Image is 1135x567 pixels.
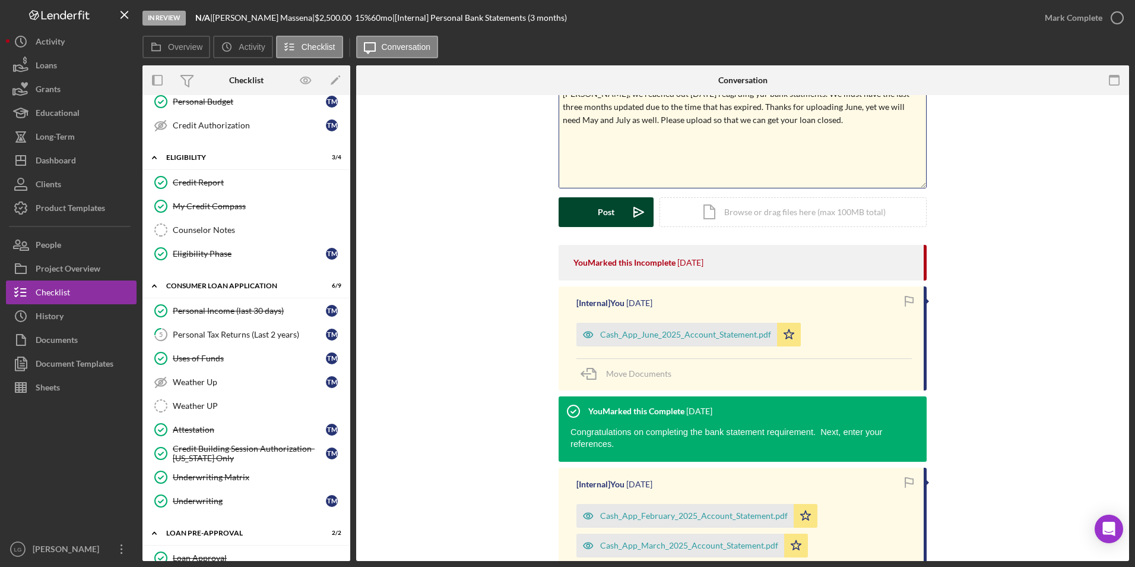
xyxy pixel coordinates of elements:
[576,504,817,528] button: Cash_App_February_2025_Account_Statement.pdf
[173,401,344,411] div: Weather UP
[576,298,624,308] div: [Internal] You
[598,197,614,227] div: Post
[148,394,344,418] a: Weather UP
[371,13,392,23] div: 60 mo
[326,448,338,459] div: T M
[576,359,683,389] button: Move Documents
[148,323,344,346] a: 5Personal Tax Returns (Last 2 years)TM
[600,541,778,550] div: Cash_App_March_2025_Account_Statement.pdf
[355,13,371,23] div: 15 %
[229,75,264,85] div: Checklist
[36,328,78,355] div: Documents
[6,352,137,376] a: Document Templates
[6,172,137,196] button: Clients
[6,257,137,281] button: Project Overview
[6,30,137,53] a: Activity
[588,407,684,416] div: You Marked this Complete
[239,42,265,52] label: Activity
[320,154,341,161] div: 3 / 4
[563,87,923,127] p: [PERSON_NAME], we reached out [DATE] reagrding yur bank statments. We must have the last three mo...
[600,330,771,339] div: Cash_App_June_2025_Account_Statement.pdf
[36,77,61,104] div: Grants
[173,354,326,363] div: Uses of Funds
[148,90,344,114] a: Personal BudgetTM
[6,233,137,257] a: People
[36,196,105,223] div: Product Templates
[326,305,338,317] div: T M
[320,282,341,289] div: 6 / 9
[159,330,163,338] tspan: 5
[30,537,107,564] div: [PERSON_NAME]
[36,149,76,175] div: Dashboard
[36,53,57,80] div: Loans
[600,511,788,521] div: Cash_App_February_2025_Account_Statement.pdf
[320,530,341,537] div: 2 / 2
[148,370,344,394] a: Weather UpTM
[570,427,882,449] span: Congratulations on completing the bank statement requirement. Next, enter your references.
[142,11,186,26] div: In Review
[686,407,712,416] time: 2025-05-02 12:57
[1095,515,1123,543] div: Open Intercom Messenger
[6,53,137,77] button: Loans
[213,13,315,23] div: [PERSON_NAME] Massena |
[173,225,344,235] div: Counselor Notes
[36,101,80,128] div: Educational
[6,304,137,328] a: History
[195,13,213,23] div: |
[173,306,326,316] div: Personal Income (last 30 days)
[148,299,344,323] a: Personal Income (last 30 days)TM
[326,352,338,364] div: T M
[173,121,326,130] div: Credit Authorization
[6,101,137,125] button: Educational
[173,249,326,259] div: Eligibility Phase
[168,42,202,52] label: Overview
[315,13,355,23] div: $2,500.00
[148,171,344,194] a: Credit Report
[36,304,64,331] div: History
[173,201,344,211] div: My Credit Compass
[677,258,703,267] time: 2025-08-13 14:06
[576,534,808,557] button: Cash_App_March_2025_Account_Statement.pdf
[148,442,344,465] a: Credit Building Session Authorization- [US_STATE] OnlyTM
[173,444,326,463] div: Credit Building Session Authorization- [US_STATE] Only
[148,465,344,489] a: Underwriting Matrix
[166,154,312,161] div: Eligibility
[326,329,338,341] div: T M
[36,376,60,402] div: Sheets
[148,346,344,370] a: Uses of FundsTM
[6,281,137,304] button: Checklist
[276,36,343,58] button: Checklist
[6,376,137,399] button: Sheets
[576,323,801,346] button: Cash_App_June_2025_Account_Statement.pdf
[326,495,338,507] div: T M
[626,298,652,308] time: 2025-08-06 14:34
[173,425,326,434] div: Attestation
[36,125,75,152] div: Long-Term
[173,553,344,563] div: Loan Approval
[36,30,65,56] div: Activity
[6,537,137,561] button: LG[PERSON_NAME]
[576,480,624,489] div: [Internal] You
[14,546,22,553] text: LG
[166,282,312,289] div: Consumer Loan Application
[148,194,344,218] a: My Credit Compass
[6,328,137,352] button: Documents
[326,96,338,108] div: T M
[6,77,137,101] button: Grants
[213,36,272,58] button: Activity
[6,125,137,149] button: Long-Term
[326,424,338,436] div: T M
[6,149,137,172] button: Dashboard
[36,233,61,260] div: People
[195,12,210,23] b: N/A
[606,368,671,379] span: Move Documents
